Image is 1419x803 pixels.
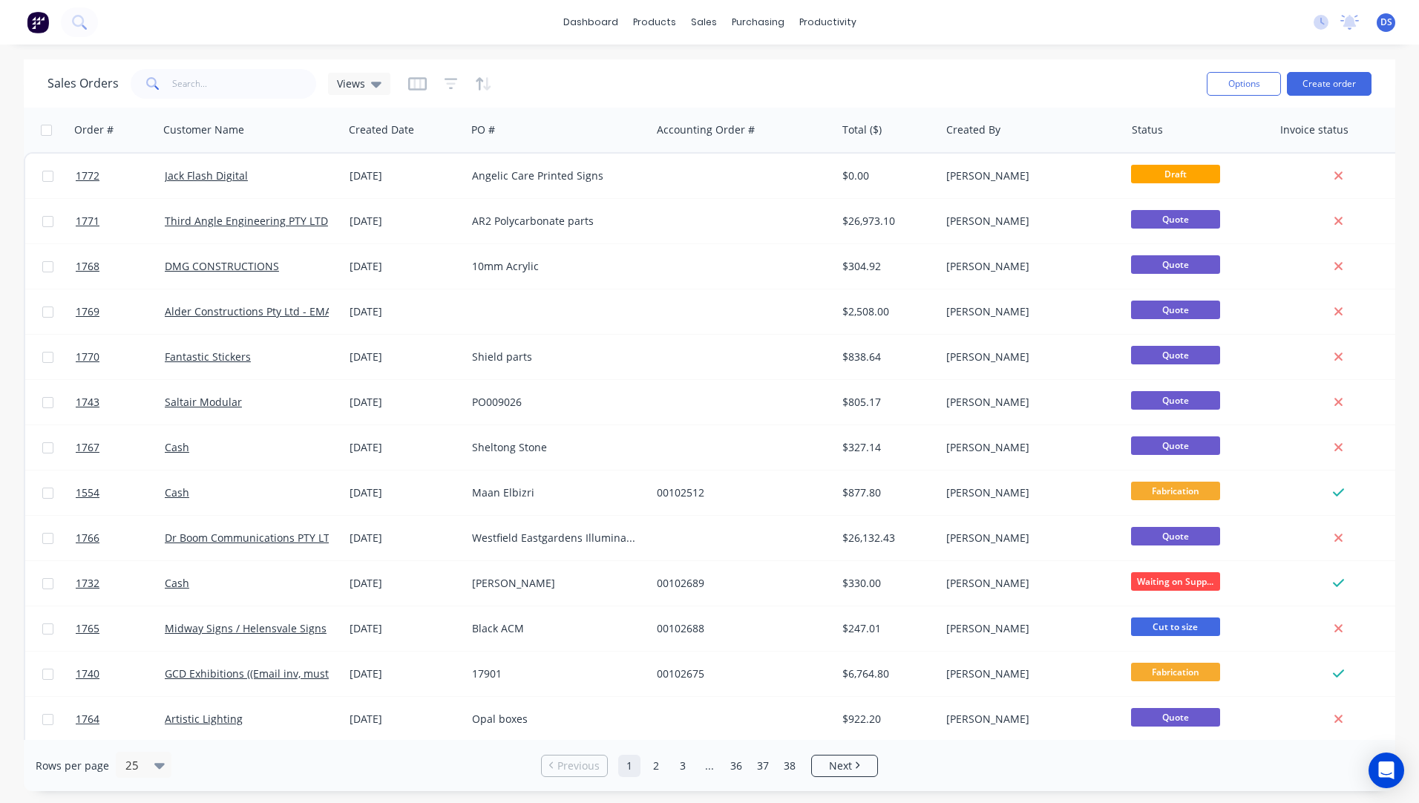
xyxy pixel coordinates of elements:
[842,395,929,410] div: $805.17
[946,712,1111,727] div: [PERSON_NAME]
[165,259,279,273] a: DMG CONSTRUCTIONS
[842,576,929,591] div: $330.00
[76,516,165,560] a: 1766
[76,712,99,727] span: 1764
[76,168,99,183] span: 1772
[472,168,637,183] div: Angelic Care Printed Signs
[350,576,460,591] div: [DATE]
[946,304,1111,319] div: [PERSON_NAME]
[76,289,165,334] a: 1769
[842,259,929,274] div: $304.92
[946,666,1111,681] div: [PERSON_NAME]
[1131,391,1220,410] span: Quote
[657,485,822,500] div: 00102512
[1131,617,1220,636] span: Cut to size
[535,755,884,777] ul: Pagination
[1131,301,1220,319] span: Quote
[76,335,165,379] a: 1770
[1131,527,1220,545] span: Quote
[472,621,637,636] div: Black ACM
[76,214,99,229] span: 1771
[752,755,774,777] a: Page 37
[472,485,637,500] div: Maan Elbizri
[725,755,747,777] a: Page 36
[350,214,460,229] div: [DATE]
[1131,708,1220,727] span: Quote
[165,168,248,183] a: Jack Flash Digital
[556,11,626,33] a: dashboard
[76,652,165,696] a: 1740
[76,440,99,455] span: 1767
[542,758,607,773] a: Previous page
[165,395,242,409] a: Saltair Modular
[684,11,724,33] div: sales
[842,666,929,681] div: $6,764.80
[812,758,877,773] a: Next page
[76,606,165,651] a: 1765
[472,395,637,410] div: PO009026
[165,440,189,454] a: Cash
[165,712,243,726] a: Artistic Lighting
[76,154,165,198] a: 1772
[1369,753,1404,788] div: Open Intercom Messenger
[76,304,99,319] span: 1769
[946,122,1000,137] div: Created By
[672,755,694,777] a: Page 3
[350,666,460,681] div: [DATE]
[946,440,1111,455] div: [PERSON_NAME]
[350,259,460,274] div: [DATE]
[472,350,637,364] div: Shield parts
[163,122,244,137] div: Customer Name
[350,304,460,319] div: [DATE]
[76,425,165,470] a: 1767
[829,758,852,773] span: Next
[626,11,684,33] div: products
[472,666,637,681] div: 17901
[472,214,637,229] div: AR2 Polycarbonate parts
[842,621,929,636] div: $247.01
[946,531,1111,545] div: [PERSON_NAME]
[946,350,1111,364] div: [PERSON_NAME]
[471,122,495,137] div: PO #
[1380,16,1392,29] span: DS
[172,69,317,99] input: Search...
[779,755,801,777] a: Page 38
[946,214,1111,229] div: [PERSON_NAME]
[842,531,929,545] div: $26,132.43
[842,122,882,137] div: Total ($)
[1131,663,1220,681] span: Fabrication
[657,621,822,636] div: 00102688
[76,380,165,425] a: 1743
[350,485,460,500] div: [DATE]
[27,11,49,33] img: Factory
[946,395,1111,410] div: [PERSON_NAME]
[472,440,637,455] div: Sheltong Stone
[1207,72,1281,96] button: Options
[165,214,328,228] a: Third Angle Engineering PTY LTD
[76,485,99,500] span: 1554
[165,621,327,635] a: Midway Signs / Helensvale Signs
[350,621,460,636] div: [DATE]
[76,697,165,741] a: 1764
[1131,482,1220,500] span: Fabrication
[350,395,460,410] div: [DATE]
[657,666,822,681] div: 00102675
[76,244,165,289] a: 1768
[47,76,119,91] h1: Sales Orders
[472,531,637,545] div: Westfield Eastgardens Illuminated slatwall
[74,122,114,137] div: Order #
[1131,572,1220,591] span: Waiting on Supp...
[350,531,460,545] div: [DATE]
[76,395,99,410] span: 1743
[1131,346,1220,364] span: Quote
[76,576,99,591] span: 1732
[472,576,637,591] div: [PERSON_NAME]
[76,199,165,243] a: 1771
[76,561,165,606] a: 1732
[350,350,460,364] div: [DATE]
[557,758,600,773] span: Previous
[1131,255,1220,274] span: Quote
[842,485,929,500] div: $877.80
[842,214,929,229] div: $26,973.10
[618,755,640,777] a: Page 1 is your current page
